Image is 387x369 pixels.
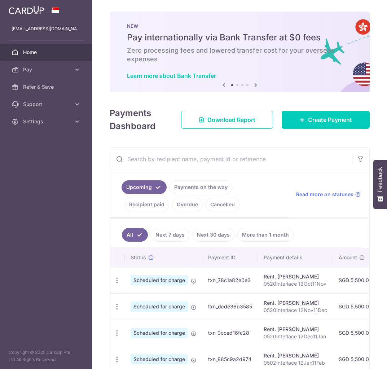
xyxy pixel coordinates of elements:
td: txn_0cced16fc28 [202,320,258,346]
span: Download Report [207,115,255,124]
span: Status [131,254,146,261]
a: All [122,228,148,242]
a: Overdue [172,198,203,211]
h4: Payments Dashboard [110,107,168,133]
th: Payment ID [202,248,258,267]
span: Support [23,101,71,108]
button: Feedback - Show survey [373,160,387,209]
div: Rent. [PERSON_NAME] [264,273,327,280]
a: Upcoming [122,180,167,194]
span: Feedback [377,167,383,192]
td: SGD 5,500.00 [333,320,378,346]
a: Learn more about Bank Transfer [127,72,216,79]
h5: Pay internationally via Bank Transfer at $0 fees [127,32,352,43]
a: Create Payment [282,111,370,129]
span: Refer & Save [23,83,71,91]
img: CardUp [9,6,44,14]
span: Settings [23,118,71,125]
input: Search by recipient name, payment id or reference [110,148,352,171]
p: 0502Interlace 12Jan11Feb [264,359,327,366]
span: Scheduled for charge [131,275,188,285]
span: Pay [23,66,71,73]
a: Cancelled [206,198,239,211]
td: SGD 5,500.00 [333,293,378,320]
span: Scheduled for charge [131,328,188,338]
h6: Zero processing fees and lowered transfer cost for your overseas expenses [127,46,352,63]
img: Bank transfer banner [110,12,370,92]
a: Next 30 days [192,228,234,242]
a: More than 1 month [237,228,294,242]
span: Home [23,49,71,56]
a: Download Report [181,111,273,129]
span: Read more on statuses [296,191,353,198]
p: 0520Interlace 12Dec11Jan [264,333,327,340]
p: 0520Interlace 12Nov11Dec [264,307,327,314]
span: Scheduled for charge [131,302,188,312]
th: Payment details [258,248,333,267]
td: txn_78c1a82e0e2 [202,267,258,293]
a: Next 7 days [151,228,189,242]
span: Scheduled for charge [131,354,188,364]
a: Recipient paid [124,198,169,211]
div: Rent. [PERSON_NAME] [264,326,327,333]
p: NEW [127,23,352,29]
div: Rent. [PERSON_NAME] [264,299,327,307]
a: Read more on statuses [296,191,361,198]
td: SGD 5,500.00 [333,267,378,293]
p: [EMAIL_ADDRESS][DOMAIN_NAME] [12,25,81,32]
p: 0520Interlace 12Oct11Nov [264,280,327,287]
td: txn_dcde36b3585 [202,293,258,320]
span: Create Payment [308,115,352,124]
span: Amount [339,254,357,261]
div: Rent. [PERSON_NAME] [264,352,327,359]
a: Payments on the way [170,180,232,194]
